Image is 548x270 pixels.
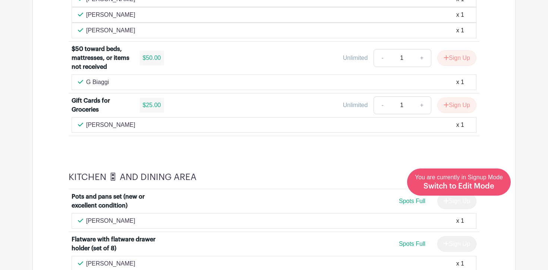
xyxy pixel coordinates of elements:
div: x 1 [456,259,464,268]
div: x 1 [456,78,464,87]
button: Sign Up [437,97,476,113]
div: Unlimited [343,54,368,62]
span: Spots Full [399,241,425,247]
div: x 1 [456,120,464,129]
p: G Biaggi [86,78,109,87]
div: x 1 [456,10,464,19]
div: x 1 [456,216,464,225]
p: [PERSON_NAME] [86,259,135,268]
button: Sign Up [437,50,476,66]
div: $50.00 [140,51,164,65]
h4: KITCHEN 🎛 AND DINING AREA [69,172,196,183]
span: You are currently in Signup Mode [415,174,503,190]
div: Unlimited [343,101,368,110]
p: [PERSON_NAME] [86,26,135,35]
div: $50 toward beds, mattresses, or items not received [72,45,131,71]
p: [PERSON_NAME] [86,10,135,19]
p: [PERSON_NAME] [86,216,135,225]
span: Switch to Edit Mode [423,183,494,190]
a: + [413,96,431,114]
div: $25.00 [140,98,164,113]
div: x 1 [456,26,464,35]
div: Flatware with flatware drawer holder (set of 8) [72,235,164,253]
a: You are currently in Signup Mode Switch to Edit Mode [407,168,511,196]
div: Pots and pans set (new or excellent condition) [72,192,164,210]
div: Gift Cards for Groceries [72,96,131,114]
a: + [413,49,431,67]
span: Spots Full [399,198,425,204]
a: - [374,96,391,114]
p: [PERSON_NAME] [86,120,135,129]
a: - [374,49,391,67]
